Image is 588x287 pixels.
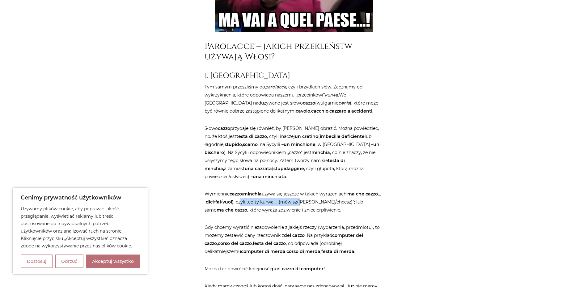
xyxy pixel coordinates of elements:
[296,108,310,114] strong: cavolo
[325,92,339,98] em: kurwa.
[303,100,315,106] strong: cazzo
[338,100,350,106] em: penis
[241,249,286,254] strong: computer di merda
[321,249,355,254] strong: festa di merda.
[205,83,384,115] p: Tym samym przeszliśmy do , czyli brzydkich słów. Zacznijmy od wykrzyknienia, które odpowiada nasz...
[222,199,234,205] strong: vuoi)
[215,199,221,205] strong: fai
[243,142,258,147] strong: scemo
[205,190,384,214] p: Wymiennie i używa się jeszcze w takich wyrażeniach: / / , czyli „co ty kurwa … (mówisz/[PERSON_NA...
[286,249,320,254] strong: corso di merda
[311,108,328,114] strong: cacchio
[205,158,345,171] strong: testa di minchia,
[205,41,384,62] h2: Parolacce – jakich przekleństw używają Włosi?
[86,255,140,268] button: Akceptuj wszystko
[351,108,372,114] strong: accidenti
[311,150,330,155] strong: minchia
[218,241,252,246] strong: corso del cazzo
[284,142,315,147] strong: un minchione
[230,191,242,197] strong: cazzo
[205,124,384,181] p: Słowo przydaje się również, by [PERSON_NAME] obrazić. Można powiedzieć, np. że ktoś jest , czyli ...
[265,84,286,90] em: parolacce
[284,233,305,238] strong: del cazzo
[243,191,262,197] strong: minchia
[295,134,318,139] strong: un cretino
[329,108,350,114] strong: cazzarola
[245,166,272,171] strong: una cazzata
[205,233,363,246] strong: computer del cazzo
[236,134,267,139] strong: testa di cazzo
[225,142,242,147] strong: stupido
[253,174,286,179] strong: una minchiata
[341,134,365,139] strong: deficiente
[218,126,230,131] strong: cazzo
[21,205,140,250] p: Używamy plików cookie, aby poprawić jakość przeglądania, wyświetlać reklamy lub treści dostosowan...
[205,142,379,155] strong: un bischero
[253,241,286,246] strong: festa del cazzo
[21,194,140,201] p: Cenimy prywatność użytkowników
[273,166,304,171] strong: stupidaggine
[205,71,384,80] h3: 1. [GEOGRAPHIC_DATA]
[21,255,53,268] button: Dostosuj
[205,265,384,273] p: Można też odwrócić kolejność:
[217,207,247,213] strong: ma che cazzo
[320,134,341,139] strong: imbecille
[270,266,325,272] strong: quel cazzo di computer!
[205,223,384,255] p: Gdy chcemy wyrazić niezadowolenie z jakiejś rzeczy (wydarzenia, przedmiotu), to możemy zestawić d...
[205,191,381,205] strong: ma che cazzo… dici
[55,255,83,268] button: Odrzuć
